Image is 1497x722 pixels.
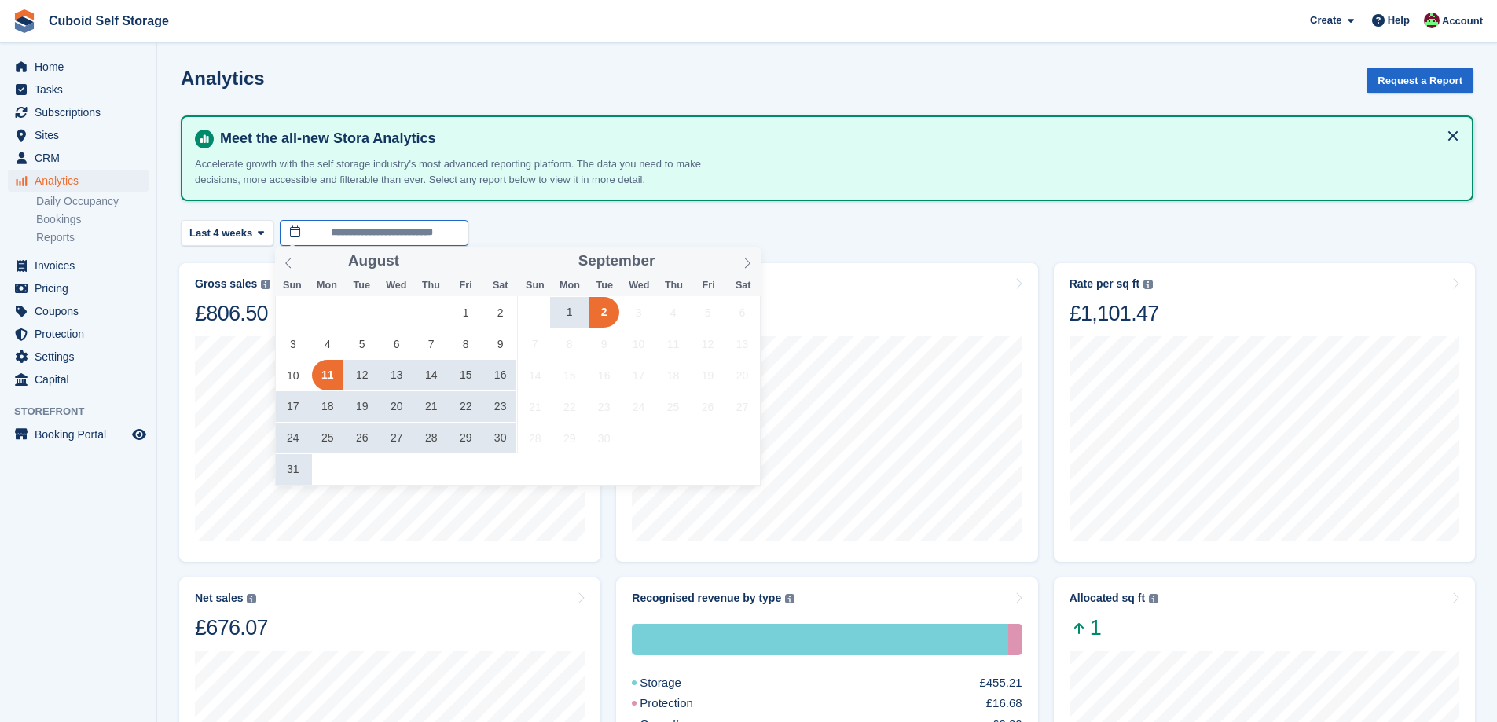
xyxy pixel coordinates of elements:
div: £16.68 [986,695,1022,713]
span: Invoices [35,255,129,277]
span: August 15, 2025 [450,360,481,390]
span: September 25, 2025 [658,391,688,422]
span: September 9, 2025 [589,328,619,359]
img: icon-info-grey-7440780725fd019a000dd9b08b2336e03edf1995a4989e88bcd33f0948082b44.svg [247,594,256,603]
span: September 21, 2025 [519,391,550,422]
span: August 30, 2025 [485,423,516,453]
input: Year [399,253,449,269]
span: August 28, 2025 [416,423,446,453]
button: Last 4 weeks [181,220,273,246]
span: September 4, 2025 [658,297,688,328]
span: Storefront [14,404,156,420]
div: Protection [1008,624,1022,655]
a: menu [8,147,149,169]
span: Wed [379,280,413,291]
span: Coupons [35,300,129,322]
span: August 11, 2025 [312,360,343,390]
span: August 9, 2025 [485,328,516,359]
span: September 18, 2025 [658,360,688,390]
span: Thu [413,280,448,291]
span: Sun [275,280,310,291]
span: August 31, 2025 [277,454,308,485]
span: August 27, 2025 [381,423,412,453]
div: £806.50 [195,300,270,327]
span: September 17, 2025 [623,360,654,390]
a: menu [8,101,149,123]
span: August 5, 2025 [347,328,377,359]
a: menu [8,346,149,368]
a: menu [8,300,149,322]
div: Protection [632,695,731,713]
img: icon-info-grey-7440780725fd019a000dd9b08b2336e03edf1995a4989e88bcd33f0948082b44.svg [1143,280,1153,289]
span: September 13, 2025 [727,328,758,359]
span: Mon [310,280,344,291]
span: Tasks [35,79,129,101]
div: Allocated sq ft [1070,592,1145,605]
div: £455.21 [979,674,1022,692]
span: September 8, 2025 [554,328,585,359]
button: Request a Report [1367,68,1473,93]
span: August 10, 2025 [277,360,308,390]
span: August [348,254,399,269]
span: September 7, 2025 [519,328,550,359]
span: August 3, 2025 [277,328,308,359]
span: September 29, 2025 [554,423,585,453]
span: Booking Portal [35,423,129,445]
span: August 2, 2025 [485,297,516,328]
span: September 12, 2025 [692,328,723,359]
span: Last 4 weeks [189,225,252,241]
div: Recognised revenue by type [632,592,781,605]
span: September 30, 2025 [589,423,619,453]
span: August 21, 2025 [416,391,446,422]
span: September 27, 2025 [727,391,758,422]
span: August 7, 2025 [416,328,446,359]
a: menu [8,124,149,146]
span: August 26, 2025 [347,423,377,453]
span: August 1, 2025 [450,297,481,328]
span: September 2, 2025 [589,297,619,328]
span: Protection [35,323,129,345]
div: Gross sales [195,277,257,291]
a: menu [8,79,149,101]
span: August 24, 2025 [277,423,308,453]
span: September 5, 2025 [692,297,723,328]
span: Fri [449,280,483,291]
span: August 20, 2025 [381,391,412,422]
span: September 28, 2025 [519,423,550,453]
span: August 22, 2025 [450,391,481,422]
span: Help [1388,13,1410,28]
a: Bookings [36,212,149,227]
span: September 14, 2025 [519,360,550,390]
span: August 4, 2025 [312,328,343,359]
span: September 19, 2025 [692,360,723,390]
span: Settings [35,346,129,368]
span: September 1, 2025 [554,297,585,328]
a: Daily Occupancy [36,194,149,209]
span: Fri [692,280,726,291]
span: August 19, 2025 [347,391,377,422]
span: August 29, 2025 [450,423,481,453]
img: icon-info-grey-7440780725fd019a000dd9b08b2336e03edf1995a4989e88bcd33f0948082b44.svg [1149,594,1158,603]
span: August 16, 2025 [485,360,516,390]
span: Sun [518,280,552,291]
span: September 6, 2025 [727,297,758,328]
span: September 15, 2025 [554,360,585,390]
span: September 20, 2025 [727,360,758,390]
span: Analytics [35,170,129,192]
span: August 18, 2025 [312,391,343,422]
div: Storage [632,624,1008,655]
div: Storage [632,674,719,692]
a: menu [8,277,149,299]
a: menu [8,423,149,445]
img: icon-info-grey-7440780725fd019a000dd9b08b2336e03edf1995a4989e88bcd33f0948082b44.svg [785,594,794,603]
span: September 16, 2025 [589,360,619,390]
div: £676.07 [195,614,268,641]
a: Cuboid Self Storage [42,8,175,34]
input: Year [655,253,704,269]
span: September 23, 2025 [589,391,619,422]
span: Mon [552,280,587,291]
img: George Fielding [1424,13,1440,28]
span: Account [1442,13,1483,29]
a: menu [8,255,149,277]
p: Accelerate growth with the self storage industry's most advanced reporting platform. The data you... [195,156,745,187]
